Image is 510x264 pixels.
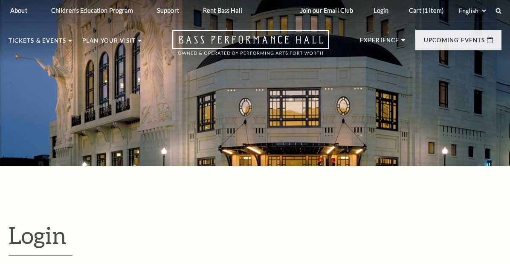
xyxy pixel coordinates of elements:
[10,7,27,14] p: About
[203,7,242,14] p: Rent Bass Hall
[82,38,136,48] p: Plan Your Visit
[360,38,399,48] p: Experience
[157,7,179,14] p: Support
[9,221,67,249] span: Login
[457,7,487,15] select: Select:
[424,38,485,48] p: Upcoming Events
[51,7,133,14] p: Children's Education Program
[9,38,66,48] p: Tickets & Events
